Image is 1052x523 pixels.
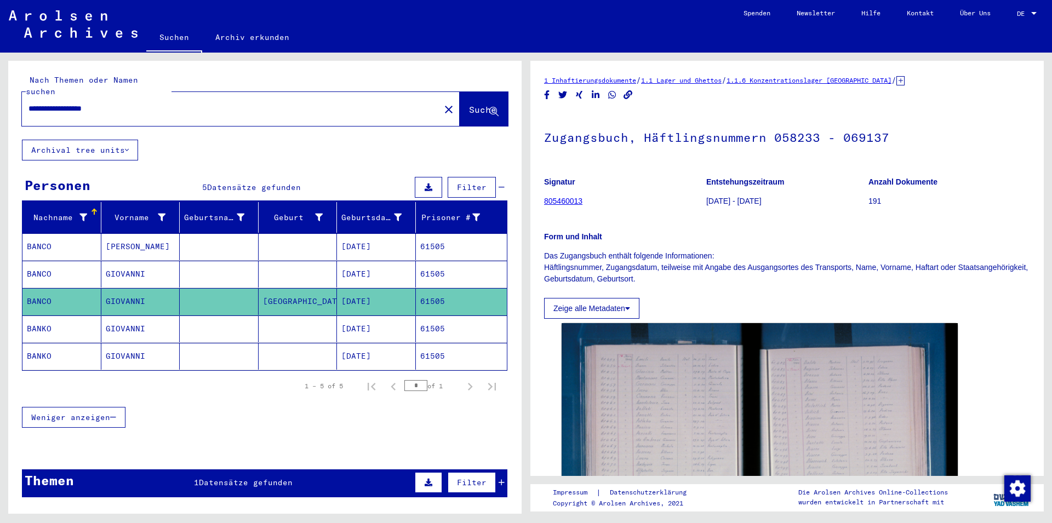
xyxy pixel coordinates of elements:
span: / [891,75,896,85]
div: Themen [25,470,74,490]
a: 1 Inhaftierungsdokumente [544,76,636,84]
mat-cell: 61505 [416,261,507,288]
button: Filter [448,472,496,493]
button: Last page [481,375,503,397]
mat-cell: 61505 [416,233,507,260]
a: Datenschutzerklärung [601,487,700,498]
button: Share on LinkedIn [590,88,602,102]
mat-cell: GIOVANNI [101,261,180,288]
mat-cell: [GEOGRAPHIC_DATA] [259,288,338,315]
a: Archiv erkunden [202,24,302,50]
mat-cell: [DATE] [337,261,416,288]
mat-header-cell: Geburtsname [180,202,259,233]
button: Weniger anzeigen [22,407,125,428]
mat-cell: 61505 [416,315,507,342]
mat-cell: GIOVANNI [101,315,180,342]
mat-header-cell: Prisoner # [416,202,507,233]
div: Geburt‏ [263,209,337,226]
mat-cell: BANKO [22,315,101,342]
mat-cell: BANCO [22,261,101,288]
span: DE [1017,10,1029,18]
mat-cell: 61505 [416,288,507,315]
button: Share on Xing [574,88,585,102]
button: Archival tree units [22,140,138,160]
div: Vorname [106,209,180,226]
button: Zeige alle Metadaten [544,298,639,319]
div: Geburt‏ [263,212,323,223]
p: 191 [868,196,1030,207]
mat-cell: BANKO [22,343,101,370]
mat-header-cell: Vorname [101,202,180,233]
button: Share on Facebook [541,88,553,102]
button: Share on WhatsApp [607,88,618,102]
a: Suchen [146,24,202,53]
p: [DATE] - [DATE] [706,196,868,207]
p: Copyright © Arolsen Archives, 2021 [553,498,700,508]
div: of 1 [404,381,459,391]
p: Die Arolsen Archives Online-Collections [798,487,948,497]
button: Suche [460,92,508,126]
mat-cell: GIOVANNI [101,288,180,315]
div: Geburtsname [184,212,244,223]
a: Impressum [553,487,596,498]
mat-header-cell: Geburtsdatum [337,202,416,233]
mat-header-cell: Geburt‏ [259,202,338,233]
span: Datensätze gefunden [207,182,301,192]
div: Prisoner # [420,212,481,223]
img: Zustimmung ändern [1004,475,1031,502]
mat-cell: [DATE] [337,343,416,370]
button: Previous page [382,375,404,397]
p: wurden entwickelt in Partnerschaft mit [798,497,948,507]
mat-cell: GIOVANNI [101,343,180,370]
button: First page [361,375,382,397]
span: Filter [457,182,487,192]
span: Weniger anzeigen [31,412,110,422]
mat-icon: close [442,103,455,116]
p: Das Zugangsbuch enthält folgende Informationen: Häftlingsnummer, Zugangsdatum, teilweise mit Anga... [544,250,1030,285]
mat-cell: BANCO [22,288,101,315]
div: Personen [25,175,90,195]
span: / [636,75,641,85]
button: Next page [459,375,481,397]
b: Signatur [544,177,575,186]
div: Prisoner # [420,209,494,226]
mat-cell: [DATE] [337,233,416,260]
b: Anzahl Dokumente [868,177,937,186]
div: Geburtsname [184,209,258,226]
img: yv_logo.png [991,484,1032,511]
span: Suche [469,104,496,115]
button: Share on Twitter [557,88,569,102]
b: Entstehungszeitraum [706,177,784,186]
mat-label: Nach Themen oder Namen suchen [26,75,138,96]
div: Nachname [27,212,87,223]
a: 1.1 Lager und Ghettos [641,76,722,84]
mat-cell: [DATE] [337,315,416,342]
button: Filter [448,177,496,198]
div: Geburtsdatum [341,209,415,226]
div: | [553,487,700,498]
span: 1 [194,478,199,487]
a: 1.1.6 Konzentrationslager [GEOGRAPHIC_DATA] [727,76,891,84]
mat-cell: [PERSON_NAME] [101,233,180,260]
b: Form und Inhalt [544,232,602,241]
div: 1 – 5 of 5 [305,381,343,391]
a: 805460013 [544,197,582,205]
mat-header-cell: Nachname [22,202,101,233]
img: Arolsen_neg.svg [9,10,138,38]
span: Datensätze gefunden [199,478,293,487]
span: / [722,75,727,85]
button: Copy link [622,88,634,102]
div: Nachname [27,209,101,226]
span: Filter [457,478,487,487]
div: Geburtsdatum [341,212,402,223]
button: Clear [438,98,460,120]
mat-cell: 61505 [416,343,507,370]
span: 5 [202,182,207,192]
mat-cell: [DATE] [337,288,416,315]
div: Vorname [106,212,166,223]
h1: Zugangsbuch, Häftlingsnummern 058233 - 069137 [544,112,1030,160]
mat-cell: BANCO [22,233,101,260]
